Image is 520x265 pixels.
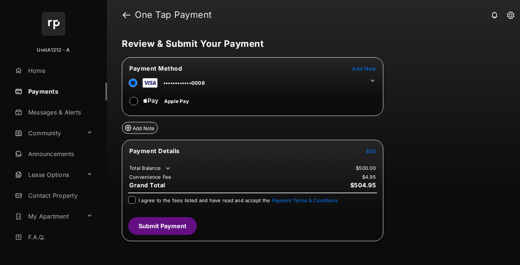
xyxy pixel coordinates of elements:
a: Home [12,62,107,80]
img: svg+xml;base64,PHN2ZyB4bWxucz0iaHR0cDovL3d3dy53My5vcmcvMjAwMC9zdmciIHdpZHRoPSI2NCIgaGVpZ2h0PSI2NC... [42,12,65,36]
span: Edit [366,148,376,154]
td: Convenience Fee [129,174,172,180]
a: Community [12,124,84,142]
td: $500.00 [355,165,376,171]
span: Apple Pay [164,98,189,104]
span: Payment Details [129,147,180,155]
a: Announcements [12,145,107,163]
button: Add Note [122,122,158,134]
span: $504.95 [350,181,376,189]
a: My Apartment [12,207,84,225]
button: Add New [352,65,376,72]
button: Submit Payment [128,217,197,235]
button: I agree to the fees listed and have read and accept the [272,197,338,203]
h5: Review & Submit Your Payment [122,39,499,48]
span: ••••••••••••0008 [163,80,205,86]
td: $4.95 [362,174,376,180]
span: Grand Total [129,181,165,189]
a: F.A.Q. [12,228,107,246]
a: Messages & Alerts [12,103,107,121]
a: Lease Options [12,166,84,184]
button: Edit [366,147,376,155]
a: Contact Property [12,187,107,204]
a: Payments [12,83,107,100]
span: I agree to the fees listed and have read and accept the [139,197,338,203]
td: Total Balance [129,165,172,172]
p: UnitA1212 - A [37,46,70,54]
strong: One Tap Payment [135,10,212,19]
span: Payment Method [129,65,182,72]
